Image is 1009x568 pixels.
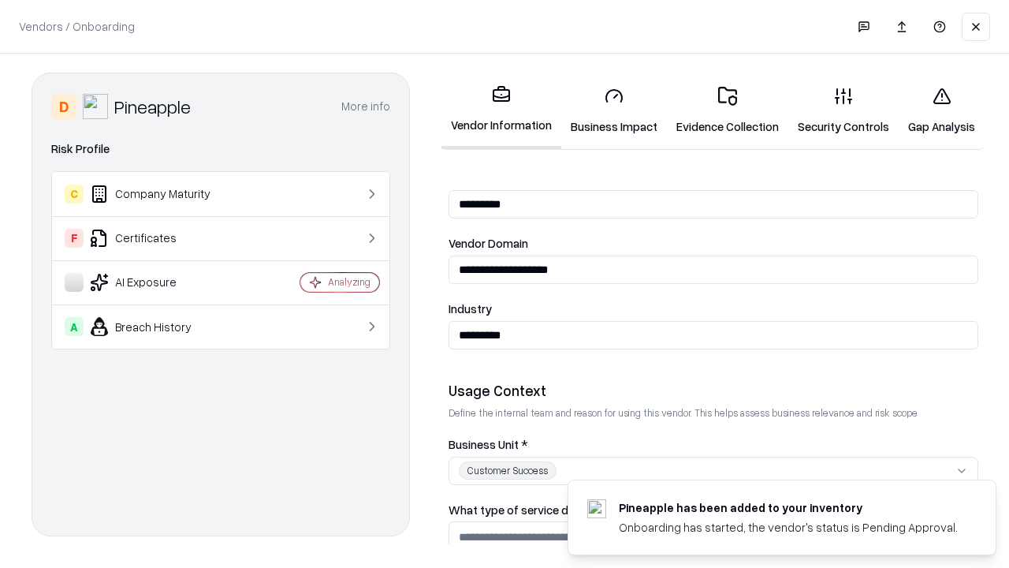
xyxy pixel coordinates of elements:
[449,381,978,400] div: Usage Context
[667,74,788,148] a: Evidence Collection
[587,499,606,518] img: pineappleenergy.com
[899,74,985,148] a: Gap Analysis
[619,519,958,536] div: Onboarding has started, the vendor's status is Pending Approval.
[328,275,370,289] div: Analyzing
[441,73,561,149] a: Vendor Information
[51,94,76,119] div: D
[65,317,84,336] div: A
[65,317,253,336] div: Breach History
[449,439,978,450] label: Business Unit *
[619,499,958,516] div: Pineapple has been added to your inventory
[459,461,557,480] div: Customer Success
[449,504,978,516] label: What type of service does the vendor provide? *
[449,237,978,249] label: Vendor Domain
[65,185,84,204] div: C
[65,273,253,292] div: AI Exposure
[65,229,84,248] div: F
[83,94,108,119] img: Pineapple
[788,74,899,148] a: Security Controls
[449,303,978,315] label: Industry
[449,457,978,485] button: Customer Success
[449,406,978,420] p: Define the internal team and reason for using this vendor. This helps assess business relevance a...
[114,94,191,119] div: Pineapple
[65,229,253,248] div: Certificates
[65,185,253,204] div: Company Maturity
[561,74,667,148] a: Business Impact
[19,18,135,35] p: Vendors / Onboarding
[51,140,390,159] div: Risk Profile
[341,92,390,121] button: More info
